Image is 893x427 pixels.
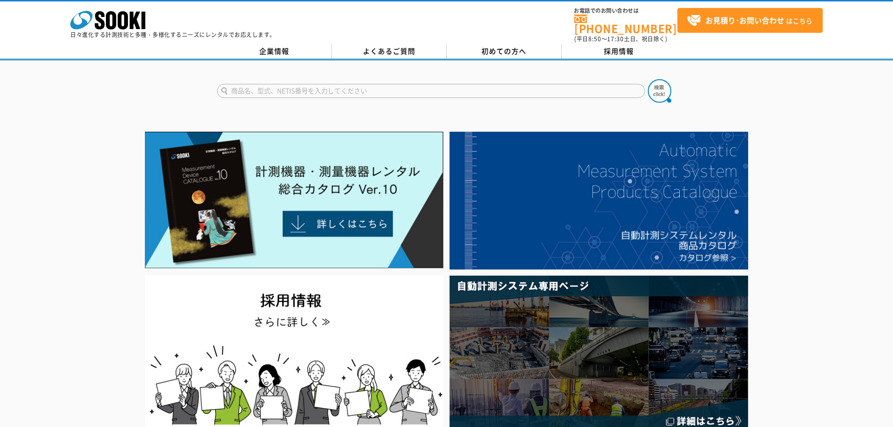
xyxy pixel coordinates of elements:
[574,15,677,34] a: [PHONE_NUMBER]
[70,32,276,37] p: 日々進化する計測技術と多種・多様化するニーズにレンタルでお応えします。
[607,35,624,43] span: 17:30
[217,84,645,98] input: 商品名、型式、NETIS番号を入力してください
[687,14,812,28] span: はこちら
[648,79,671,103] img: btn_search.png
[677,8,823,33] a: お見積り･お問い合わせはこちら
[705,15,784,26] strong: お見積り･お問い合わせ
[447,45,562,59] a: 初めての方へ
[574,8,677,14] span: お電話でのお問い合わせは
[481,46,526,56] span: 初めての方へ
[332,45,447,59] a: よくあるご質問
[450,132,748,270] img: 自動計測システムカタログ
[588,35,601,43] span: 8:50
[145,132,443,269] img: Catalog Ver10
[217,45,332,59] a: 企業情報
[562,45,676,59] a: 採用情報
[574,35,667,43] span: (平日 ～ 土日、祝日除く)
